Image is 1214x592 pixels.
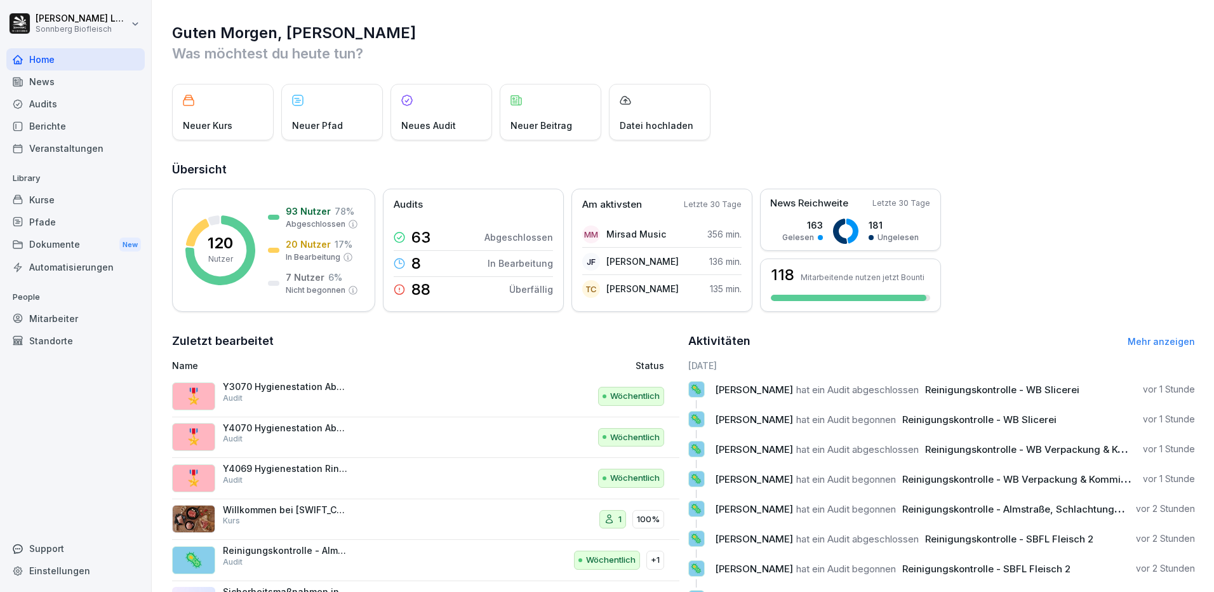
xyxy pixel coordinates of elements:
[1143,443,1195,455] p: vor 1 Stunde
[286,238,331,251] p: 20 Nutzer
[796,533,919,545] span: hat ein Audit abgeschlossen
[709,255,742,268] p: 136 min.
[172,417,679,459] a: 🎖️Y4070 Hygienestation Abgang RinderzerlegungAuditWöchentlich
[286,205,331,218] p: 93 Nutzer
[877,232,919,243] p: Ungelesen
[6,211,145,233] a: Pfade
[6,137,145,159] a: Veranstaltungen
[872,198,930,209] p: Letzte 30 Tage
[1136,502,1195,515] p: vor 2 Stunden
[684,199,742,210] p: Letzte 30 Tage
[690,410,702,428] p: 🦠
[172,332,679,350] h2: Zuletzt bearbeitet
[411,230,430,245] p: 63
[610,472,660,485] p: Wöchentlich
[411,282,430,297] p: 88
[690,560,702,577] p: 🦠
[782,232,814,243] p: Gelesen
[690,470,702,488] p: 🦠
[710,282,742,295] p: 135 min.
[582,198,642,212] p: Am aktivsten
[1136,532,1195,545] p: vor 2 Stunden
[1143,413,1195,426] p: vor 1 Stunde
[6,71,145,93] a: News
[925,443,1197,455] span: Reinigungskontrolle - WB Verpackung & Kommissionierung
[223,474,243,486] p: Audit
[172,23,1195,43] h1: Guten Morgen, [PERSON_NAME]
[484,231,553,244] p: Abgeschlossen
[119,238,141,252] div: New
[223,504,350,516] p: Willkommen bei [SWIFT_CODE] Biofleisch
[510,119,572,132] p: Neuer Beitrag
[223,463,350,474] p: Y4069 Hygienestation Rinderbetrieb
[6,537,145,560] div: Support
[6,48,145,71] div: Home
[606,227,666,241] p: Mirsad Music
[286,271,324,284] p: 7 Nutzer
[286,285,345,296] p: Nicht begonnen
[796,473,896,485] span: hat ein Audit begonnen
[184,467,203,490] p: 🎖️
[6,93,145,115] a: Audits
[796,414,896,426] span: hat ein Audit begonnen
[36,25,128,34] p: Sonnberg Biofleisch
[509,283,553,296] p: Überfällig
[223,433,243,445] p: Audit
[172,43,1195,64] p: Was möchtest du heute tun?
[902,563,1071,575] span: Reinigungskontrolle - SBFL Fleisch 2
[401,119,456,132] p: Neues Audit
[902,503,1166,515] span: Reinigungskontrolle - Almstraße, Schlachtung/Zerlegung
[6,560,145,582] a: Einstellungen
[801,272,924,282] p: Mitarbeitende nutzen jetzt Bounti
[715,533,793,545] span: [PERSON_NAME]
[6,168,145,189] p: Library
[172,505,215,533] img: vq64qnx387vm2euztaeei3pt.png
[6,233,145,257] a: DokumenteNew
[582,225,600,243] div: MM
[782,219,823,232] p: 163
[184,426,203,448] p: 🎖️
[715,384,793,396] span: [PERSON_NAME]
[172,540,679,581] a: 🦠Reinigungskontrolle - Almstraße, Schlachtung/ZerlegungAuditWöchentlich+1
[335,205,354,218] p: 78 %
[688,359,1196,372] h6: [DATE]
[606,255,679,268] p: [PERSON_NAME]
[172,458,679,499] a: 🎖️Y4069 Hygienestation RinderbetriebAuditWöchentlich
[6,189,145,211] a: Kurse
[223,381,350,393] p: Y3070 Hygienestation Abgang Wurstbetrieb
[582,253,600,271] div: JF
[796,384,919,396] span: hat ein Audit abgeschlossen
[208,236,233,251] p: 120
[796,443,919,455] span: hat ein Audit abgeschlossen
[36,13,128,24] p: [PERSON_NAME] Lumetsberger
[6,307,145,330] a: Mitarbeiter
[770,196,848,211] p: News Reichweite
[586,554,636,567] p: Wöchentlich
[1143,473,1195,485] p: vor 1 Stunde
[707,227,742,241] p: 356 min.
[6,256,145,278] a: Automatisierungen
[610,390,660,403] p: Wöchentlich
[869,219,919,232] p: 181
[172,376,679,417] a: 🎖️Y3070 Hygienestation Abgang WurstbetriebAuditWöchentlich
[223,515,240,527] p: Kurs
[286,252,340,263] p: In Bearbeitung
[618,513,622,526] p: 1
[796,563,896,575] span: hat ein Audit begonnen
[620,119,693,132] p: Datei hochladen
[690,530,702,548] p: 🦠
[172,499,679,541] a: Willkommen bei [SWIFT_CODE] BiofleischKurs1100%
[925,384,1079,396] span: Reinigungskontrolle - WB Slicerei
[690,500,702,518] p: 🦠
[6,330,145,352] a: Standorte
[1136,562,1195,575] p: vor 2 Stunden
[582,280,600,298] div: TC
[902,414,1057,426] span: Reinigungskontrolle - WB Slicerei
[208,253,233,265] p: Nutzer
